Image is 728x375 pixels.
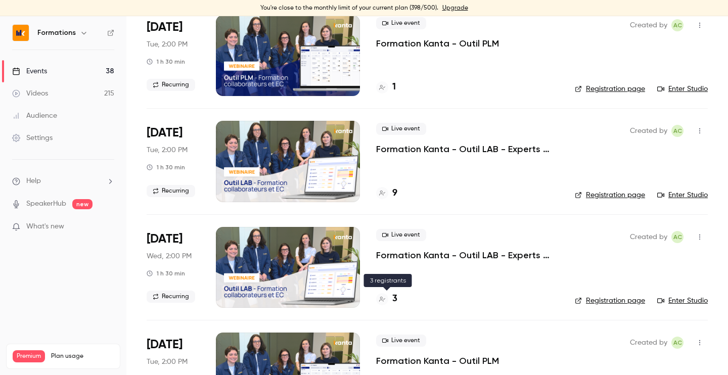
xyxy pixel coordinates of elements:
div: Oct 28 Tue, 2:00 PM (Europe/Paris) [147,15,200,96]
a: 1 [376,80,396,94]
span: Created by [630,19,667,31]
a: 9 [376,186,397,200]
span: [DATE] [147,231,183,247]
span: Tue, 2:00 PM [147,357,188,367]
div: Videos [12,88,48,99]
span: Wed, 2:00 PM [147,251,192,261]
a: Registration page [575,296,645,306]
span: Anaïs Cachelou [671,125,684,137]
span: Live event [376,123,426,135]
div: 1 h 30 min [147,58,185,66]
div: Oct 28 Tue, 2:00 PM (Europe/Paris) [147,121,200,202]
div: Oct 29 Wed, 2:00 PM (Europe/Paris) [147,227,200,308]
span: Plan usage [51,352,114,360]
li: help-dropdown-opener [12,176,114,186]
a: Registration page [575,190,645,200]
iframe: Noticeable Trigger [102,222,114,231]
span: Anaïs Cachelou [671,337,684,349]
a: Formation Kanta - Outil LAB - Experts Comptables & Collaborateurs [376,249,559,261]
span: What's new [26,221,64,232]
div: Audience [12,111,57,121]
div: Settings [12,133,53,143]
a: Enter Studio [657,190,708,200]
a: Formation Kanta - Outil PLM [376,37,499,50]
h4: 3 [392,292,397,306]
a: SpeakerHub [26,199,66,209]
span: [DATE] [147,125,183,141]
a: Registration page [575,84,645,94]
a: Formation Kanta - Outil PLM [376,355,499,367]
span: Created by [630,231,667,243]
span: Help [26,176,41,186]
span: Recurring [147,79,195,91]
span: Recurring [147,291,195,303]
h4: 1 [392,80,396,94]
span: [DATE] [147,337,183,353]
a: Upgrade [442,4,468,12]
a: Enter Studio [657,296,708,306]
div: 1 h 30 min [147,269,185,277]
span: Tue, 2:00 PM [147,39,188,50]
span: Tue, 2:00 PM [147,145,188,155]
span: AC [673,125,682,137]
div: Events [12,66,47,76]
span: Premium [13,350,45,362]
span: Anaïs Cachelou [671,19,684,31]
img: Formations [13,25,29,41]
span: Recurring [147,185,195,197]
span: Live event [376,17,426,29]
span: Live event [376,229,426,241]
a: Enter Studio [657,84,708,94]
span: [DATE] [147,19,183,35]
h4: 9 [392,186,397,200]
span: Anaïs Cachelou [671,231,684,243]
span: Live event [376,335,426,347]
span: Created by [630,337,667,349]
h6: Formations [37,28,76,38]
span: Created by [630,125,667,137]
div: 1 h 30 min [147,163,185,171]
span: AC [673,337,682,349]
span: AC [673,231,682,243]
a: Formation Kanta - Outil LAB - Experts Comptables & Collaborateurs [376,143,559,155]
span: AC [673,19,682,31]
a: 3 [376,292,397,306]
span: new [72,199,93,209]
